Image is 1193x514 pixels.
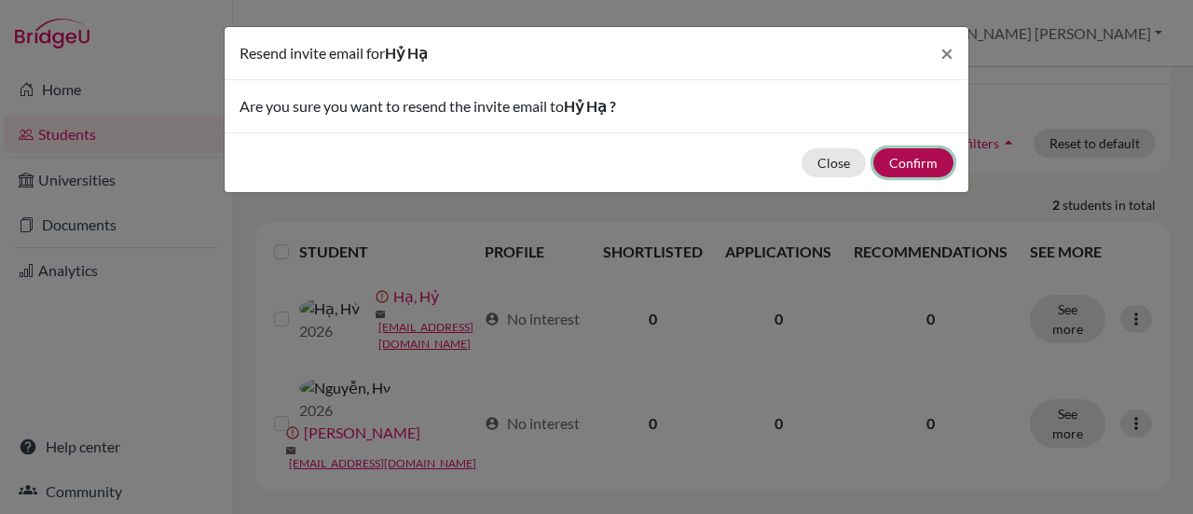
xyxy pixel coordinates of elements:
[385,44,428,62] span: Hỷ Hạ
[940,39,953,66] span: ×
[873,148,953,177] button: Confirm
[802,148,866,177] button: Close
[240,95,953,118] p: Are you sure you want to resend the invite email to
[926,27,968,79] button: Close
[564,97,616,115] span: Hỷ Hạ ?
[240,44,385,62] span: Resend invite email for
